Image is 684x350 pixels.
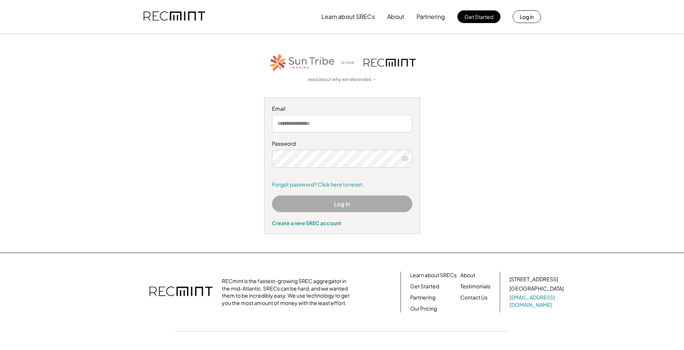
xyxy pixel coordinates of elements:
div: Email [272,105,412,113]
button: Get Started [457,10,500,23]
a: Testimonials [460,283,490,290]
a: Contact Us [460,294,487,301]
button: About [387,9,404,24]
div: Create a new SREC account [272,220,412,226]
div: [GEOGRAPHIC_DATA] [509,285,564,292]
img: recmint-logotype%403x.png [143,4,205,29]
button: Log in [513,10,541,23]
a: Forgot password? Click here to reset. [272,181,412,188]
img: recmint-logotype%403x.png [149,279,213,305]
button: Partnering [416,9,445,24]
img: recmint-logotype%403x.png [364,59,416,67]
div: [STREET_ADDRESS] [509,276,558,283]
button: Learn about SRECs [321,9,375,24]
button: Log In [272,195,412,212]
div: Password [272,140,412,148]
img: STT_Horizontal_Logo%2B-%2BColor.png [269,52,335,73]
a: read about why we rebranded → [308,77,376,83]
a: Partnering [410,294,435,301]
a: Get Started [410,283,439,290]
div: is now [339,59,360,66]
a: [EMAIL_ADDRESS][DOMAIN_NAME] [509,294,565,308]
a: About [460,272,475,279]
div: RECmint is the fastest-growing SREC aggregator in the mid-Atlantic. SRECs can be hard, and we wan... [222,278,354,307]
a: Our Pricing [410,305,437,312]
a: Learn about SRECs [410,272,457,279]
